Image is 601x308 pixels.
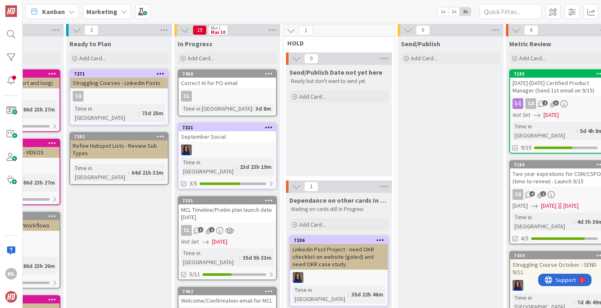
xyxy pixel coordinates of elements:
[74,134,168,140] div: 7292
[179,124,276,142] div: 7321September Social
[128,168,129,177] span: :
[411,54,437,62] span: Add Card...
[188,54,214,62] span: Add Card...
[73,104,138,122] div: Time in [GEOGRAPHIC_DATA]
[182,125,276,130] div: 7321
[74,71,168,77] div: 7271
[73,163,128,182] div: Time in [GEOGRAPHIC_DATA]
[289,236,389,307] a: 7336Linkedin Post Project - need OKR checklist on website (gated) and need OKR case study.SLTime ...
[211,30,225,34] div: Max 10
[140,109,165,118] div: 73d 25m
[299,26,313,36] span: 1
[43,3,45,10] div: 1
[289,196,389,204] span: Dependance on other cards In progress
[291,206,387,213] p: Waiting on cards still In Progress
[70,70,168,88] div: 7271Struggling Courses - LinkedIn Posts
[182,71,276,77] div: 7468
[179,131,276,142] div: September Social
[179,124,276,131] div: 7321
[182,198,276,204] div: 7101
[179,145,276,155] div: SL
[181,238,199,245] i: Not Set
[541,201,556,210] span: [DATE]
[349,290,385,299] div: 35d 22h 46m
[179,197,276,204] div: 7101
[178,40,212,48] span: In Progress
[70,133,168,140] div: 7292
[521,234,529,243] span: 4/5
[138,109,140,118] span: :
[70,70,168,78] div: 7271
[293,272,303,283] img: SL
[574,298,575,307] span: :
[181,91,192,102] div: CL
[293,285,348,303] div: Time in [GEOGRAPHIC_DATA]
[287,39,384,47] span: HOLD
[181,158,236,176] div: Time in [GEOGRAPHIC_DATA]
[513,280,523,291] img: SL
[479,4,541,19] input: Quick Filter...
[189,179,197,188] span: 3/5
[291,78,387,85] p: Ready but don't want to send yet.
[253,104,273,113] div: 3d 8m
[290,237,388,244] div: 7336
[460,7,471,16] span: 3x
[211,26,221,30] div: Min 1
[70,133,168,159] div: 7292Refine Hubspot Lists - Review Sub Types
[519,54,546,62] span: Add Card...
[178,196,277,280] a: 7101MCL Timeline/Prelim plan launch date [DATE]CLNot Set[DATE]Time in [GEOGRAPHIC_DATA]:35d 5h 33...
[541,191,546,197] span: 1
[179,288,276,306] div: 7462Welcome/Confirmation email for MCL
[178,123,277,190] a: 7321September SocialSLTime in [GEOGRAPHIC_DATA]:23d 23h 19m3/5
[179,295,276,306] div: Welcome/Confirmation email for MCL
[181,249,239,267] div: Time in [GEOGRAPHIC_DATA]
[304,54,318,64] span: 0
[294,237,388,243] div: 7336
[290,272,388,283] div: SL
[513,111,530,118] i: Not Set
[525,98,536,109] div: CA
[5,291,17,303] img: avatar
[524,25,538,35] span: 6
[189,270,200,279] span: 5/11
[179,70,276,88] div: 7468Correct AI for PO email
[79,54,106,62] span: Add Card...
[212,237,227,246] span: [DATE]
[236,162,238,171] span: :
[252,104,253,113] span: :
[179,78,276,88] div: Correct AI for PO email
[437,7,448,16] span: 1x
[241,253,274,262] div: 35d 5h 33m
[299,221,326,228] span: Add Card...
[179,288,276,295] div: 7462
[239,253,241,262] span: :
[5,268,17,280] div: ML
[193,25,207,35] span: 19
[179,197,276,223] div: 7101MCL Timeline/Prelim plan launch date [DATE]
[42,7,65,17] span: Kanban
[17,1,38,11] span: Support
[179,70,276,78] div: 7468
[198,227,203,232] span: 3
[129,168,165,177] div: 64d 21h 32m
[299,93,326,100] span: Add Card...
[178,69,277,116] a: 7468Correct AI for PO emailCLTime in [GEOGRAPHIC_DATA]:3d 8m
[513,189,523,200] div: CA
[348,290,349,299] span: :
[513,122,577,140] div: Time in [GEOGRAPHIC_DATA]
[563,201,579,210] div: [DATE]
[542,100,548,106] span: 2
[416,25,430,35] span: 0
[553,100,559,106] span: 3
[21,178,57,187] div: 86d 23h 27m
[574,217,575,226] span: :
[70,140,168,159] div: Refine Hubspot Lists - Review Sub Types
[182,289,276,294] div: 7462
[181,225,192,236] div: CL
[401,40,440,48] span: Send/Publish
[73,91,83,102] div: CA
[521,143,532,152] span: 9/15
[509,40,551,48] span: Metric Review
[70,78,168,88] div: Struggling Courses - LinkedIn Posts
[179,204,276,223] div: MCL Timeline/Prelim plan launch date [DATE]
